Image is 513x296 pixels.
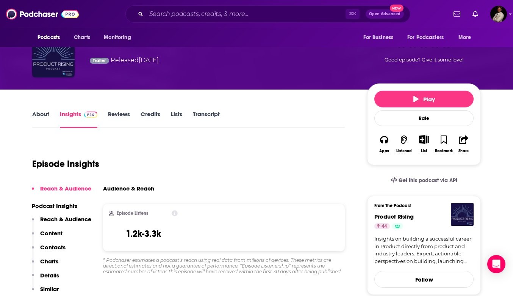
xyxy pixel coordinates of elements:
div: Released [DATE] [90,56,159,66]
button: Bookmark [434,130,454,158]
div: Apps [379,149,389,153]
span: 44 [382,223,387,230]
a: Lists [171,110,182,128]
h3: From The Podcast [374,203,468,208]
button: Follow [374,271,474,288]
h1: Episode Insights [32,158,99,170]
a: Credits [141,110,160,128]
button: Contacts [32,244,66,258]
span: Play [413,96,435,103]
div: Rate [374,110,474,126]
p: Reach & Audience [40,185,91,192]
img: Podchaser Pro [84,112,97,118]
div: Share [458,149,469,153]
a: Show notifications dropdown [450,8,463,20]
button: open menu [32,30,70,45]
button: Reach & Audience [32,216,91,230]
button: Play [374,91,474,107]
span: Logged in as Jeremiah_lineberger11 [490,6,507,22]
button: open menu [402,30,455,45]
span: For Podcasters [407,32,444,43]
div: Bookmark [435,149,453,153]
p: Similar [40,285,59,293]
button: Reach & Audience [32,185,91,199]
button: open menu [453,30,481,45]
img: Podchaser - Follow, Share and Rate Podcasts [6,7,79,21]
button: open menu [99,30,141,45]
p: Reach & Audience [40,216,91,223]
img: Women In Product Podcast Trailer [32,35,75,77]
h3: 1.2k-3.3k [126,228,161,239]
a: 44 [374,223,390,229]
div: Search podcasts, credits, & more... [125,5,410,23]
div: * Podchaser estimates a podcast’s reach using real data from millions of devices. These metrics a... [103,257,345,274]
span: New [390,5,404,12]
a: InsightsPodchaser Pro [60,110,97,128]
button: Details [32,272,59,286]
span: Charts [74,32,90,43]
button: Charts [32,258,58,272]
span: Trailer [93,58,106,63]
a: Reviews [108,110,130,128]
img: User Profile [490,6,507,22]
button: open menu [358,30,403,45]
h2: Episode Listens [117,211,148,216]
a: Show notifications dropdown [469,8,481,20]
input: Search podcasts, credits, & more... [146,8,346,20]
span: Open Advanced [369,12,400,16]
p: Charts [40,258,58,265]
div: List [421,148,427,153]
img: Product Rising [451,203,474,226]
p: Podcast Insights [32,202,91,209]
span: ⌘ K [346,9,360,19]
div: Listened [396,149,412,153]
h3: Audience & Reach [103,185,154,192]
span: Get this podcast via API [399,177,457,184]
span: Monitoring [104,32,131,43]
a: Charts [69,30,95,45]
a: Get this podcast via API [385,171,463,190]
span: More [458,32,471,43]
button: Content [32,230,63,244]
a: Insights on building a successful career in Product directly from product and industry leaders. E... [374,235,474,265]
button: Show profile menu [490,6,507,22]
button: Listened [394,130,414,158]
button: Share [454,130,474,158]
span: For Business [363,32,393,43]
div: Open Intercom Messenger [487,255,505,273]
p: Details [40,272,59,279]
a: About [32,110,49,128]
p: Content [40,230,63,237]
p: Contacts [40,244,66,251]
button: Apps [374,130,394,158]
div: Show More ButtonList [414,130,434,158]
span: Good episode? Give it some love! [385,57,463,63]
button: Show More Button [416,135,432,143]
a: Product Rising [374,213,414,220]
span: Podcasts [38,32,60,43]
button: Open AdvancedNew [366,9,404,19]
a: Transcript [193,110,220,128]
